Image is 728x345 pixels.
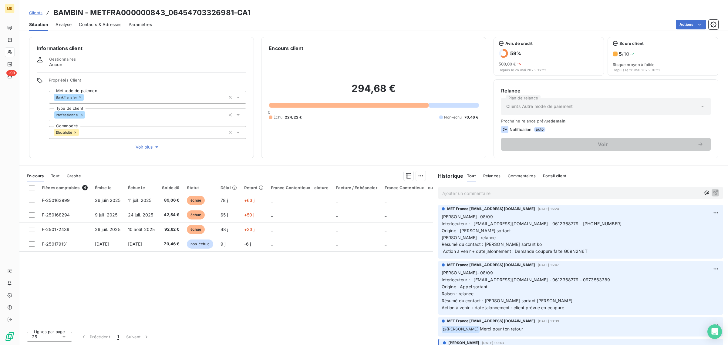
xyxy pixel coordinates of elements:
[29,10,42,16] a: Clients
[244,241,251,246] span: -6 j
[187,225,205,234] span: échue
[442,298,572,303] span: Résumé du contact : [PERSON_NAME] sortant [PERSON_NAME]
[95,185,121,190] div: Émise le
[49,78,246,86] span: Propriétés Client
[442,326,480,333] span: @ [PERSON_NAME]
[6,70,17,76] span: +99
[271,212,273,217] span: _
[543,173,566,178] span: Portail client
[221,198,228,203] span: 78 j
[510,127,532,132] span: Notification
[29,22,48,28] span: Situation
[385,212,386,217] span: _
[187,210,205,219] span: échue
[336,227,338,232] span: _
[221,241,225,246] span: 9 j
[79,130,84,135] input: Ajouter une valeur
[29,10,42,15] span: Clients
[136,144,160,150] span: Voir plus
[534,127,545,132] span: auto
[84,95,89,100] input: Ajouter une valeur
[442,214,622,254] span: [PERSON_NAME]- 08/09 Interlocuteur : [EMAIL_ADDRESS][DOMAIN_NAME] - 0612368779 - [PHONE_NUMBER] O...
[269,82,478,101] h2: 294,68 €
[433,172,463,179] h6: Historique
[505,41,533,46] span: Avis de crédit
[619,50,629,58] h6: / 10
[271,198,273,203] span: _
[51,173,59,178] span: Tout
[244,198,255,203] span: +63 j
[162,197,179,203] span: 89,06 €
[385,241,386,246] span: _
[79,22,121,28] span: Contacts & Adresses
[483,173,500,178] span: Relances
[244,227,255,232] span: +33 j
[538,319,559,323] span: [DATE] 13:39
[37,45,246,52] h6: Informations client
[128,212,153,217] span: 24 juil. 2025
[56,22,72,28] span: Analyse
[95,212,118,217] span: 9 juil. 2025
[162,226,179,233] span: 92,62 €
[551,119,565,123] span: demain
[123,330,153,343] button: Suivant
[56,131,72,134] span: Électricité
[49,57,76,62] span: Gestionnaires
[707,324,722,339] div: Open Intercom Messenger
[467,173,476,178] span: Tout
[187,185,213,190] div: Statut
[128,185,155,190] div: Échue le
[244,185,264,190] div: Retard
[82,185,88,190] span: 4
[538,207,559,211] span: [DATE] 15:24
[129,22,152,28] span: Paramètres
[444,115,462,120] span: Non-échu
[482,341,504,345] span: [DATE] 09:43
[619,51,622,57] span: 5
[613,62,713,67] span: Risque moyen à faible
[268,110,270,115] span: 0
[506,103,573,109] span: Clients Autre mode de paiement
[56,113,79,117] span: Professionnel
[117,334,119,340] span: 1
[67,173,81,178] span: Graphe
[5,332,15,341] img: Logo LeanPay
[77,330,114,343] button: Précédent
[42,241,68,246] span: F-250179131
[49,62,62,68] span: Aucun
[285,115,302,120] span: 224,22 €
[538,263,559,267] span: [DATE] 15:47
[95,198,121,203] span: 26 juin 2025
[499,68,599,72] span: Depuis le 26 mai 2025, 16:22
[499,62,516,66] span: 500,00 €
[56,95,77,99] span: BankTransfer
[442,291,474,296] span: Raison : relance
[501,119,711,123] span: Prochaine relance prévue
[480,326,523,331] span: Merci pour ton retour
[114,330,123,343] button: 1
[501,138,711,151] button: Voir
[336,241,338,246] span: _
[271,227,273,232] span: _
[128,227,155,232] span: 10 août 2025
[128,198,152,203] span: 11 juil. 2025
[385,198,386,203] span: _
[162,212,179,218] span: 42,54 €
[27,173,44,178] span: En cours
[5,4,15,13] div: ME
[271,185,329,190] div: France Contentieux - cloture
[95,227,120,232] span: 26 juil. 2025
[85,112,90,118] input: Ajouter une valeur
[221,212,228,217] span: 65 j
[128,241,142,246] span: [DATE]
[162,185,179,190] div: Solde dû
[271,241,273,246] span: _
[619,41,644,46] span: Score client
[42,212,70,217] span: F-250168294
[221,227,228,232] span: 48 j
[447,262,535,268] span: MET France [EMAIL_ADDRESS][DOMAIN_NAME]
[42,227,70,232] span: F-250172439
[442,284,487,289] span: Origine : Appel sortant
[162,241,179,247] span: 70,46 €
[508,142,697,147] span: Voir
